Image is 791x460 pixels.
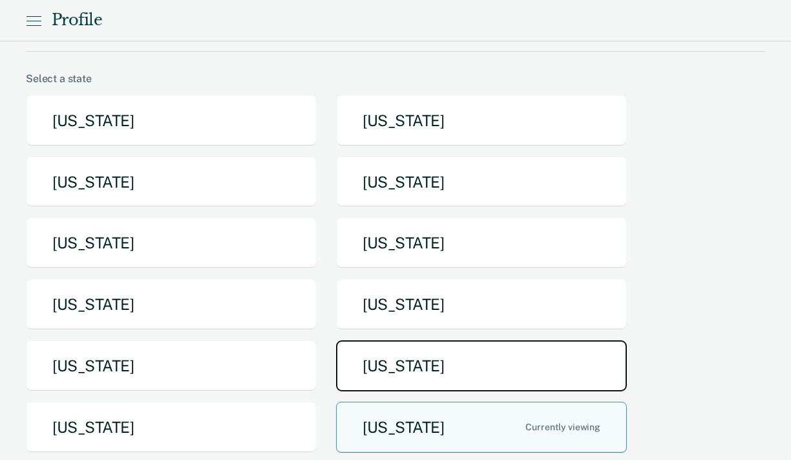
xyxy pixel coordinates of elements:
button: [US_STATE] [336,279,627,330]
button: [US_STATE] [336,340,627,391]
button: [US_STATE] [26,217,317,268]
button: [US_STATE] [26,402,317,453]
button: [US_STATE] [336,95,627,146]
div: Select a state [26,72,765,85]
button: [US_STATE] [336,402,627,453]
button: [US_STATE] [26,95,317,146]
button: [US_STATE] [26,279,317,330]
button: [US_STATE] [336,217,627,268]
div: Profile [52,11,102,30]
button: [US_STATE] [336,157,627,208]
button: [US_STATE] [26,157,317,208]
button: [US_STATE] [26,340,317,391]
